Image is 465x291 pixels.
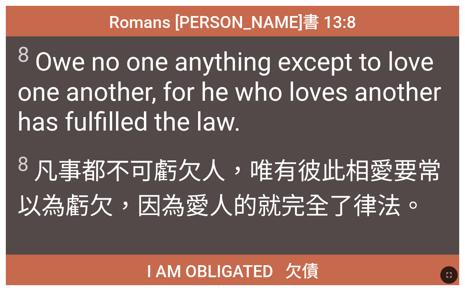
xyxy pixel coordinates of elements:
[147,258,319,282] span: I AM OBLIGATED 欠債
[109,9,356,33] span: Romans [PERSON_NAME]書 13:8
[233,192,425,220] wg2087: 的就完全了
[17,157,441,220] wg3367: ，唯有
[209,192,425,220] wg25: 人
[17,157,441,220] wg3784: 人
[17,42,29,67] sup: 8
[353,192,425,220] wg4137: 律法
[17,157,441,220] wg3367: 都不可虧欠
[401,192,425,220] wg3551: 。
[17,152,29,176] sup: 8
[17,42,448,136] span: Owe no one anything except to love one another, for he who loves another has fulfilled the law.
[185,192,425,220] wg1063: 愛
[17,151,448,221] span: 凡事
